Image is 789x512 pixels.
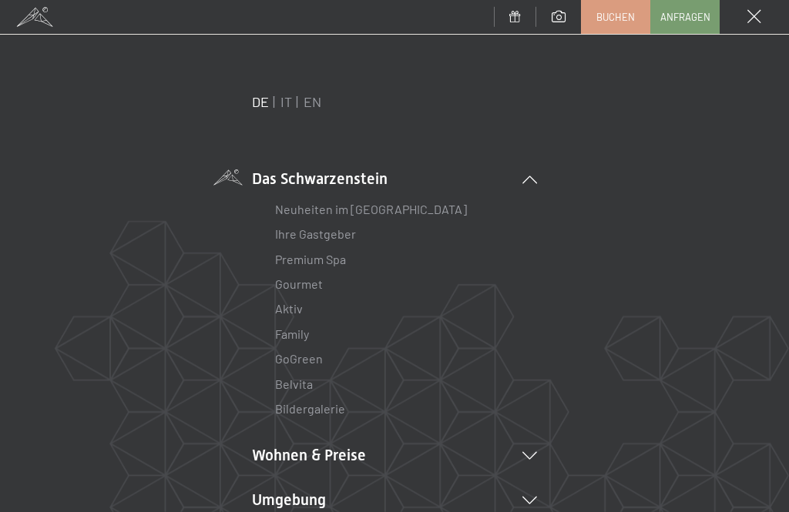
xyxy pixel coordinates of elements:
a: IT [280,93,292,110]
a: Bildergalerie [275,401,345,416]
a: DE [252,93,269,110]
a: Family [275,326,309,341]
a: Neuheiten im [GEOGRAPHIC_DATA] [275,202,467,216]
a: EN [304,93,321,110]
a: Buchen [582,1,650,33]
a: Gourmet [275,276,323,291]
a: Ihre Gastgeber [275,226,356,241]
a: Premium Spa [275,252,346,266]
a: Aktiv [275,301,303,316]
span: Anfragen [660,10,710,24]
span: Buchen [596,10,635,24]
a: Belvita [275,376,313,391]
a: Anfragen [651,1,719,33]
a: GoGreen [275,351,323,366]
